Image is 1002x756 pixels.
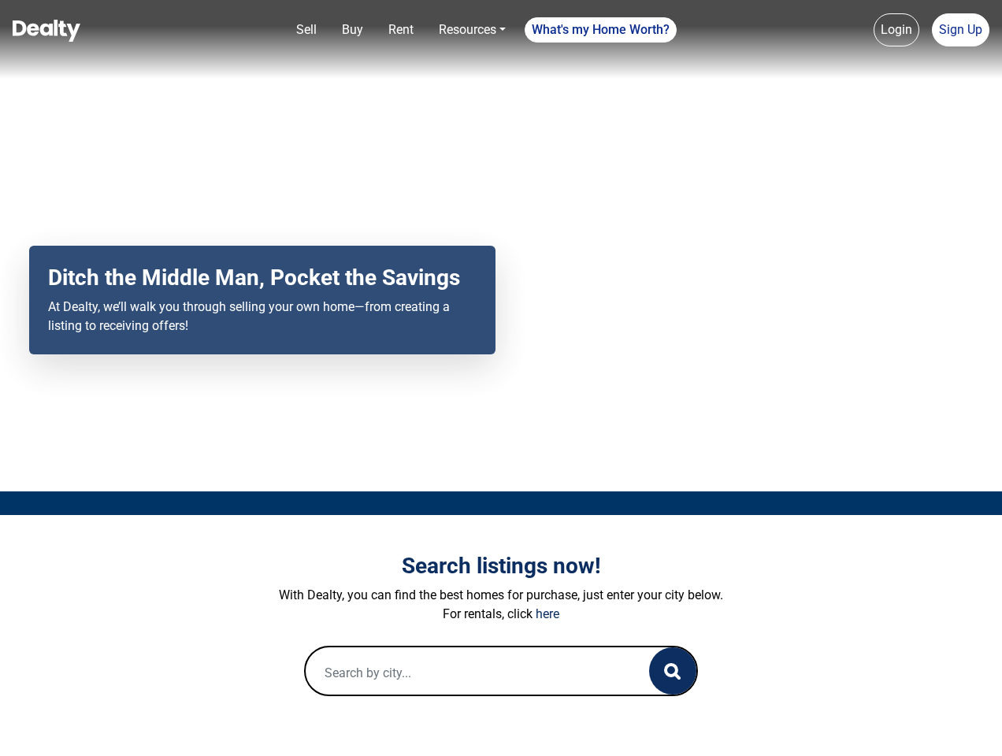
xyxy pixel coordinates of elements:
img: Dealty - Buy, Sell & Rent Homes [13,20,80,42]
p: For rentals, click [64,605,938,624]
a: Resources [432,14,512,46]
p: With Dealty, you can find the best homes for purchase, just enter your city below. [64,586,938,605]
input: Search by city... [306,647,618,698]
h2: Ditch the Middle Man, Pocket the Savings [48,265,477,291]
a: Sign Up [932,13,989,46]
a: here [536,606,559,621]
p: At Dealty, we’ll walk you through selling your own home—from creating a listing to receiving offers! [48,298,477,335]
a: Rent [382,14,420,46]
a: Login [874,13,919,46]
a: Sell [290,14,323,46]
a: Buy [336,14,369,46]
a: What's my Home Worth? [525,17,677,43]
h3: Search listings now! [64,553,938,580]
